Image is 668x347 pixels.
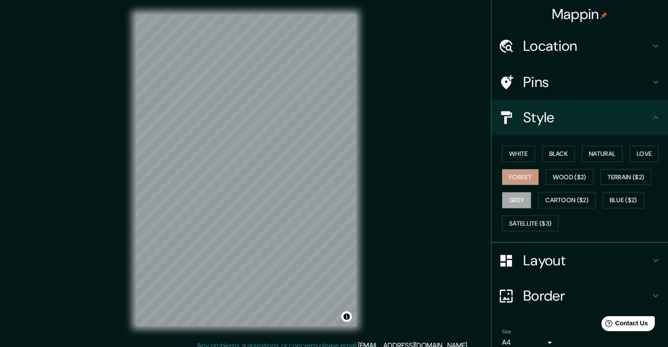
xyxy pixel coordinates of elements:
[523,287,650,305] h4: Border
[523,37,650,55] h4: Location
[491,100,668,135] div: Style
[341,311,352,322] button: Toggle attribution
[502,146,535,162] button: White
[523,73,650,91] h4: Pins
[546,169,593,185] button: Wood ($2)
[491,64,668,100] div: Pins
[502,215,559,232] button: Satellite ($3)
[491,278,668,313] div: Border
[538,192,596,208] button: Cartoon ($2)
[600,12,608,19] img: pin-icon.png
[542,146,575,162] button: Black
[600,169,652,185] button: Terrain ($2)
[502,169,539,185] button: Forest
[552,5,608,23] h4: Mappin
[523,109,650,126] h4: Style
[491,243,668,278] div: Layout
[491,28,668,64] div: Location
[502,328,511,336] label: Size
[523,252,650,269] h4: Layout
[630,146,659,162] button: Love
[502,192,531,208] button: Grey
[136,14,356,326] canvas: Map
[603,192,644,208] button: Blue ($2)
[582,146,623,162] button: Natural
[589,313,658,337] iframe: Help widget launcher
